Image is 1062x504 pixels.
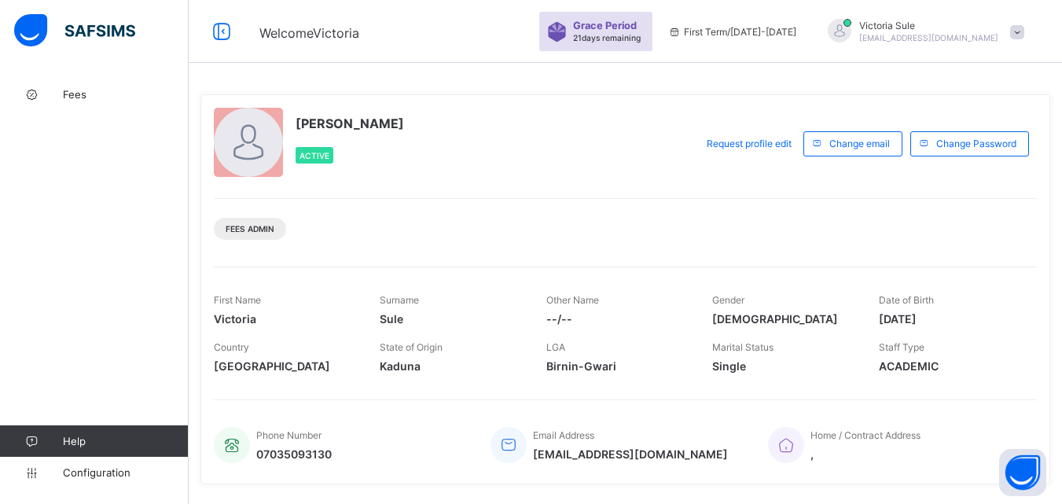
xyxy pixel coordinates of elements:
span: Birnin-Gwari [546,359,689,373]
span: First Name [214,294,261,306]
img: sticker-purple.71386a28dfed39d6af7621340158ba97.svg [547,22,567,42]
span: Victoria [214,312,356,326]
span: Fees Admin [226,224,274,234]
span: Marital Status [712,341,774,353]
span: Grace Period [573,20,637,31]
span: State of Origin [380,341,443,353]
span: 21 days remaining [573,33,641,42]
span: [EMAIL_ADDRESS][DOMAIN_NAME] [859,33,998,42]
span: Phone Number [256,429,322,441]
img: safsims [14,14,135,47]
span: LGA [546,341,565,353]
span: Sule [380,312,522,326]
span: Staff Type [879,341,924,353]
div: VictoriaSule [812,19,1032,45]
span: Help [63,435,188,447]
span: [DEMOGRAPHIC_DATA] [712,312,854,326]
span: Single [712,359,854,373]
span: 07035093130 [256,447,332,461]
span: Welcome Victoria [259,25,359,41]
span: Kaduna [380,359,522,373]
span: Surname [380,294,419,306]
span: --/-- [546,312,689,326]
span: Configuration [63,466,188,479]
span: , [810,447,921,461]
span: Home / Contract Address [810,429,921,441]
span: ACADEMIC [879,359,1021,373]
span: Change Password [936,138,1016,149]
span: [GEOGRAPHIC_DATA] [214,359,356,373]
span: Request profile edit [707,138,792,149]
span: [EMAIL_ADDRESS][DOMAIN_NAME] [533,447,728,461]
span: Other Name [546,294,599,306]
button: Open asap [999,449,1046,496]
span: Active [299,151,329,160]
span: Date of Birth [879,294,934,306]
span: Email Address [533,429,594,441]
span: Victoria Sule [859,20,998,31]
span: Country [214,341,249,353]
span: session/term information [668,26,796,38]
span: Gender [712,294,744,306]
span: [DATE] [879,312,1021,326]
span: Fees [63,88,189,101]
span: [PERSON_NAME] [296,116,404,131]
span: Change email [829,138,890,149]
